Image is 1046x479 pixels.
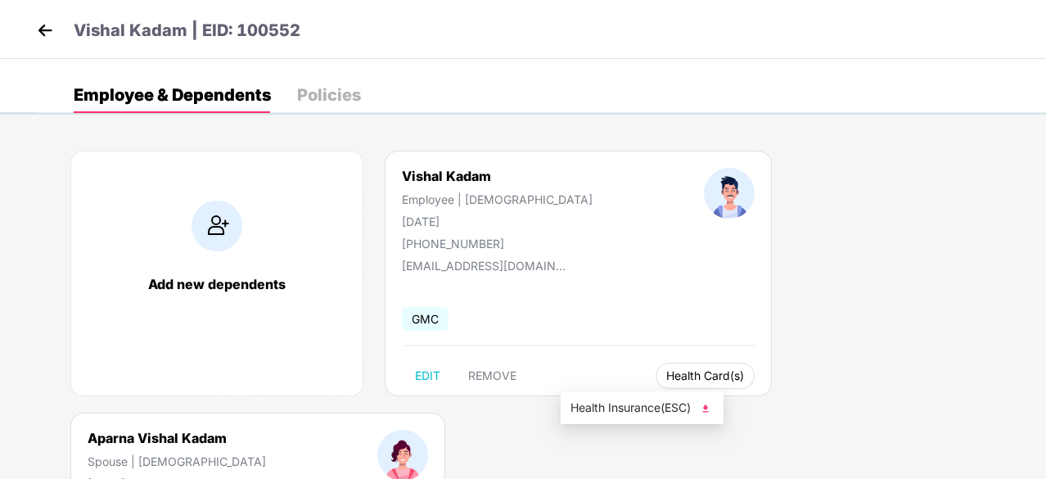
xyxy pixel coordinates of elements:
[402,192,593,206] div: Employee | [DEMOGRAPHIC_DATA]
[697,400,714,417] img: svg+xml;base64,PHN2ZyB4bWxucz0iaHR0cDovL3d3dy53My5vcmcvMjAwMC9zdmciIHhtbG5zOnhsaW5rPSJodHRwOi8vd3...
[192,201,242,251] img: addIcon
[402,237,593,251] div: [PHONE_NUMBER]
[402,215,593,228] div: [DATE]
[415,369,440,382] span: EDIT
[402,307,449,331] span: GMC
[666,372,744,380] span: Health Card(s)
[74,18,300,43] p: Vishal Kadam | EID: 100552
[570,399,714,417] span: Health Insurance(ESC)
[297,87,361,103] div: Policies
[656,363,755,389] button: Health Card(s)
[455,363,530,389] button: REMOVE
[468,369,516,382] span: REMOVE
[33,18,57,43] img: back
[402,363,453,389] button: EDIT
[74,87,271,103] div: Employee & Dependents
[402,168,593,184] div: Vishal Kadam
[704,168,755,219] img: profileImage
[88,276,346,292] div: Add new dependents
[88,430,266,446] div: Aparna Vishal Kadam
[88,454,266,468] div: Spouse | [DEMOGRAPHIC_DATA]
[402,259,566,273] div: [EMAIL_ADDRESS][DOMAIN_NAME]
